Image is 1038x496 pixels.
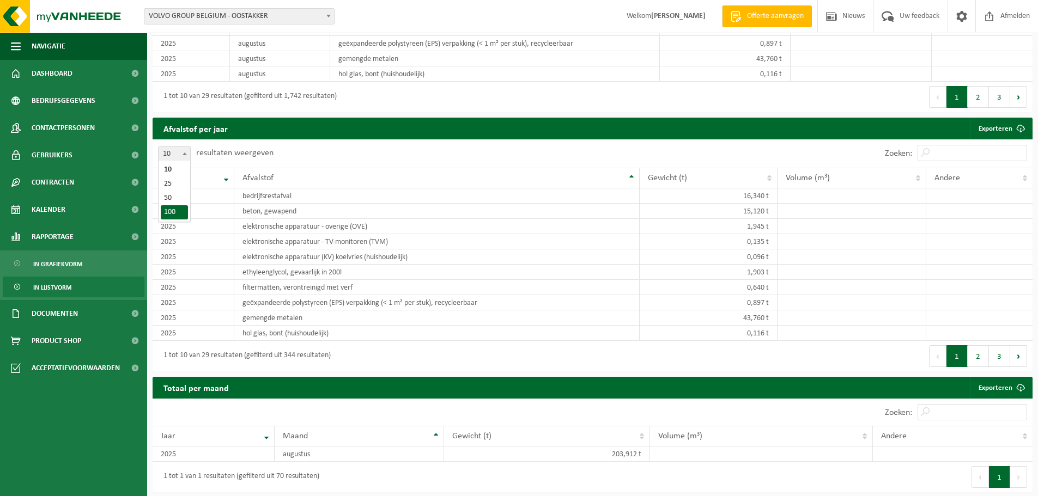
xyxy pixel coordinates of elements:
td: geëxpandeerde polystyreen (EPS) verpakking (< 1 m² per stuk), recycleerbaar [330,36,660,51]
td: 0,116 t [660,66,791,82]
td: 43,760 t [640,310,778,326]
li: 10 [161,163,188,177]
td: 2025 [153,265,234,280]
td: bedrijfsrestafval [234,188,640,204]
span: Kalender [32,196,65,223]
td: 2025 [153,188,234,204]
button: 1 [989,466,1010,488]
td: 0,135 t [640,234,778,249]
span: VOLVO GROUP BELGIUM - OOSTAKKER [144,9,334,24]
span: Contracten [32,169,74,196]
td: 2025 [153,249,234,265]
span: Afvalstof [242,174,274,182]
span: Andere [881,432,907,440]
div: 1 tot 1 van 1 resultaten (gefilterd uit 70 resultaten) [158,467,319,487]
span: Andere [934,174,960,182]
td: 1,945 t [640,219,778,234]
li: 25 [161,177,188,191]
td: 2025 [153,204,234,219]
a: Exporteren [970,377,1031,399]
span: 10 [159,146,190,162]
span: Product Shop [32,327,81,354]
span: Gewicht (t) [452,432,491,440]
span: Volume (m³) [786,174,830,182]
strong: [PERSON_NAME] [651,12,706,20]
a: In lijstvorm [3,277,144,297]
td: ethyleenglycol, gevaarlijk in 200l [234,265,640,280]
span: VOLVO GROUP BELGIUM - OOSTAKKER [144,8,335,25]
button: Previous [929,86,946,108]
button: 2 [968,345,989,367]
td: hol glas, bont (huishoudelijk) [234,326,640,341]
td: 2025 [153,66,230,82]
span: In grafiekvorm [33,254,82,274]
button: Previous [929,345,946,367]
td: 2025 [153,219,234,234]
td: 0,640 t [640,280,778,295]
span: Rapportage [32,223,74,250]
td: 16,340 t [640,188,778,204]
td: 1,903 t [640,265,778,280]
li: 100 [161,205,188,219]
td: filtermatten, verontreinigd met verf [234,280,640,295]
td: 2025 [153,310,234,326]
button: 3 [989,345,1010,367]
td: elektronische apparatuur - overige (OVE) [234,219,640,234]
h2: Afvalstof per jaar [153,118,239,139]
span: 10 [158,146,191,162]
span: Contactpersonen [32,114,95,142]
td: 2025 [153,280,234,295]
a: In grafiekvorm [3,253,144,274]
td: augustus [230,51,330,66]
td: augustus [275,446,444,462]
td: 43,760 t [660,51,791,66]
label: Zoeken: [885,408,912,417]
span: Volume (m³) [658,432,702,440]
td: 2025 [153,295,234,310]
li: 50 [161,191,188,205]
span: In lijstvorm [33,277,71,298]
span: Dashboard [32,60,72,87]
button: 1 [946,86,968,108]
button: Next [1010,86,1027,108]
button: Next [1010,466,1027,488]
td: 2025 [153,446,275,462]
td: gemengde metalen [330,51,660,66]
td: 0,897 t [660,36,791,51]
td: augustus [230,66,330,82]
td: beton, gewapend [234,204,640,219]
td: 0,116 t [640,326,778,341]
div: 1 tot 10 van 29 resultaten (gefilterd uit 1,742 resultaten) [158,87,337,107]
span: Bedrijfsgegevens [32,87,95,114]
td: 2025 [153,51,230,66]
span: Acceptatievoorwaarden [32,354,120,382]
td: 0,096 t [640,249,778,265]
label: Zoeken: [885,149,912,158]
button: Next [1010,345,1027,367]
span: Maand [283,432,308,440]
span: Offerte aanvragen [744,11,806,22]
td: gemengde metalen [234,310,640,326]
td: hol glas, bont (huishoudelijk) [330,66,660,82]
div: 1 tot 10 van 29 resultaten (gefilterd uit 344 resultaten) [158,346,331,366]
td: 2025 [153,36,230,51]
td: geëxpandeerde polystyreen (EPS) verpakking (< 1 m² per stuk), recycleerbaar [234,295,640,310]
td: elektronische apparatuur - TV-monitoren (TVM) [234,234,640,249]
a: Offerte aanvragen [722,5,812,27]
td: 203,912 t [444,446,651,462]
button: 2 [968,86,989,108]
a: Exporteren [970,118,1031,139]
button: Previous [972,466,989,488]
label: resultaten weergeven [196,149,274,157]
button: 1 [946,345,968,367]
td: elektronische apparatuur (KV) koelvries (huishoudelijk) [234,249,640,265]
td: 15,120 t [640,204,778,219]
span: Navigatie [32,33,65,60]
span: Documenten [32,300,78,327]
span: Gewicht (t) [648,174,687,182]
span: Jaar [161,432,175,440]
td: augustus [230,36,330,51]
td: 2025 [153,326,234,341]
span: Gebruikers [32,142,72,169]
h2: Totaal per maand [153,377,240,398]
